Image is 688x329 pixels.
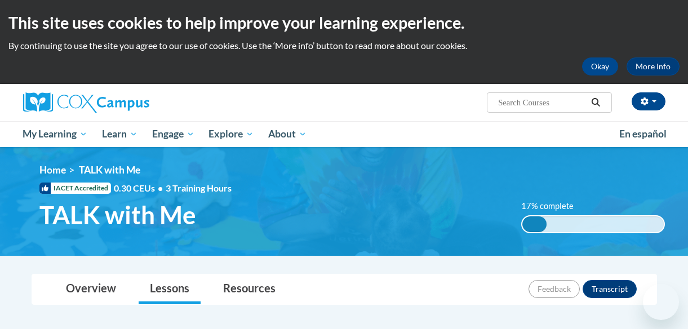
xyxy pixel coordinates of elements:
[627,57,680,75] a: More Info
[529,280,580,298] button: Feedback
[521,200,586,212] label: 17% complete
[16,121,95,147] a: My Learning
[102,127,137,141] span: Learn
[212,274,287,304] a: Resources
[8,39,680,52] p: By continuing to use the site you agree to our use of cookies. Use the ‘More info’ button to read...
[55,274,127,304] a: Overview
[39,200,196,230] span: TALK with Me
[643,284,679,320] iframe: Button to launch messaging window
[619,128,667,140] span: En español
[583,280,637,298] button: Transcript
[95,121,145,147] a: Learn
[261,121,314,147] a: About
[15,121,674,147] div: Main menu
[612,122,674,146] a: En español
[139,274,201,304] a: Lessons
[39,183,111,194] span: IACET Accredited
[23,127,87,141] span: My Learning
[268,127,307,141] span: About
[145,121,202,147] a: Engage
[587,96,604,109] button: Search
[152,127,194,141] span: Engage
[208,127,254,141] span: Explore
[23,92,149,113] img: Cox Campus
[8,11,680,34] h2: This site uses cookies to help improve your learning experience.
[497,96,587,109] input: Search Courses
[582,57,618,75] button: Okay
[522,216,547,232] div: 17% complete
[79,164,140,176] span: TALK with Me
[114,182,166,194] span: 0.30 CEUs
[158,183,163,193] span: •
[632,92,665,110] button: Account Settings
[39,164,66,176] a: Home
[23,92,226,113] a: Cox Campus
[166,183,232,193] span: 3 Training Hours
[201,121,261,147] a: Explore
